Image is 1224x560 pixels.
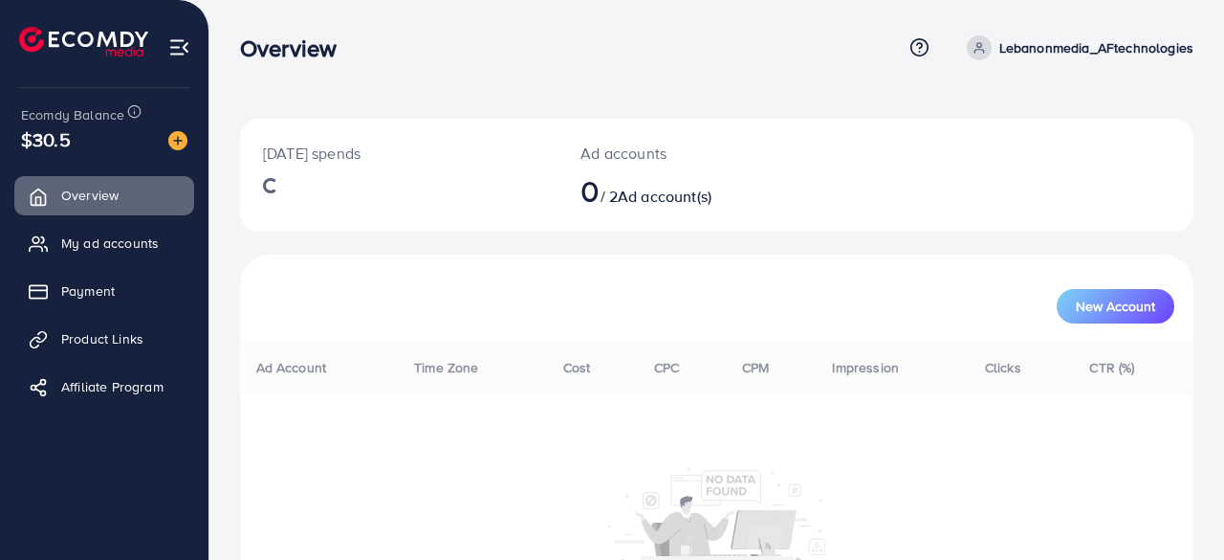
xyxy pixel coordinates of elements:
[19,27,148,56] img: logo
[168,131,187,150] img: image
[14,272,194,310] a: Payment
[959,35,1193,60] a: Lebanonmedia_AFtechnologies
[168,36,190,58] img: menu
[618,186,711,207] span: Ad account(s)
[14,368,194,406] a: Affiliate Program
[61,281,115,301] span: Payment
[999,36,1193,59] p: Lebanonmedia_AFtechnologies
[1076,300,1155,313] span: New Account
[61,186,119,205] span: Overview
[21,125,71,153] span: $30.5
[240,34,352,62] h3: Overview
[61,329,143,348] span: Product Links
[61,234,159,253] span: My ad accounts
[14,176,194,214] a: Overview
[580,168,600,213] span: 0
[61,377,164,396] span: Affiliate Program
[580,172,773,209] h2: / 2
[21,105,124,124] span: Ecomdy Balance
[263,142,535,165] p: [DATE] spends
[580,142,773,165] p: Ad accounts
[1057,289,1174,324] button: New Account
[14,320,194,358] a: Product Links
[14,224,194,262] a: My ad accounts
